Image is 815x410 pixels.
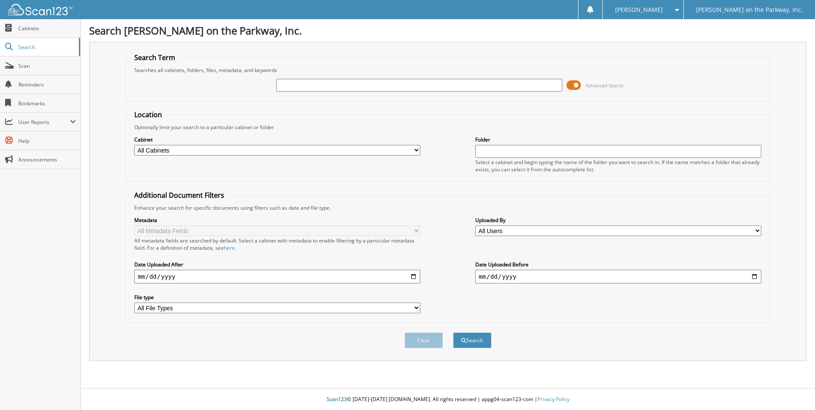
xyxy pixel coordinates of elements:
[475,270,761,283] input: end
[134,294,420,301] label: File type
[18,118,70,126] span: User Reports
[615,7,663,12] span: [PERSON_NAME]
[538,396,569,403] a: Privacy Policy
[130,204,766,211] div: Enhance your search for specific documents using filters such as date and file type.
[224,244,235,251] a: here
[475,159,761,173] div: Select a cabinet and begin typing the name of the folder you want to search in. If the name match...
[18,137,76,144] span: Help
[130,66,766,74] div: Searches all cabinets, folders, files, metadata, and keywords
[453,332,491,348] button: Search
[475,217,761,224] label: Uploaded By
[134,136,420,143] label: Cabinet
[134,270,420,283] input: start
[130,110,166,119] legend: Location
[405,332,443,348] button: Clear
[81,389,815,410] div: © [DATE]-[DATE] [DOMAIN_NAME]. All rights reserved | appg04-scan123-com |
[772,369,815,410] iframe: Chat Widget
[475,136,761,143] label: Folder
[475,261,761,268] label: Date Uploaded Before
[130,124,766,131] div: Optionally limit your search to a particular cabinet or folder
[18,100,76,107] span: Bookmarks
[89,23,806,38] h1: Search [PERSON_NAME] on the Parkway, Inc.
[18,156,76,163] span: Announcements
[18,62,76,69] span: Scan
[9,4,72,15] img: scan123-logo-white.svg
[586,82,624,89] span: Advanced Search
[18,25,76,32] span: Cabinets
[134,217,420,224] label: Metadata
[130,191,228,200] legend: Additional Document Filters
[327,396,347,403] span: Scan123
[18,43,75,51] span: Search
[696,7,803,12] span: [PERSON_NAME] on the Parkway, Inc.
[134,237,420,251] div: All metadata fields are searched by default. Select a cabinet with metadata to enable filtering b...
[18,81,76,88] span: Reminders
[130,53,179,62] legend: Search Term
[134,261,420,268] label: Date Uploaded After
